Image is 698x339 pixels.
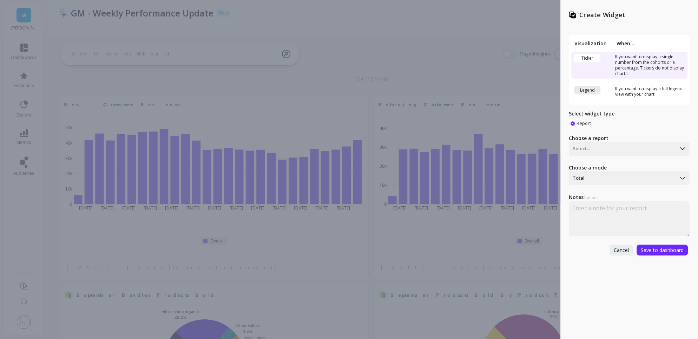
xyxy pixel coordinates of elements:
button: Save to dashboard [637,245,688,255]
label: Choose a mode [569,164,690,171]
div: Ticker [574,54,600,62]
td: If you want to display a single number from the cohorts or a percentage. Tickers do not display c... [613,52,687,79]
p: Create Widget [579,11,625,19]
button: Cancel [610,245,633,255]
td: If you want to display a full legend view with your chart. [613,84,687,99]
label: Choose a report [569,135,690,142]
label: Notes [569,194,690,201]
p: Select widget type: [569,110,690,117]
span: Cancel [614,247,629,253]
span: Save to dashboard [641,247,684,253]
span: Optional [584,195,600,200]
span: Report [577,120,591,126]
th: When... [613,40,687,47]
div: Legend [574,86,600,94]
th: Visualization [571,40,613,47]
